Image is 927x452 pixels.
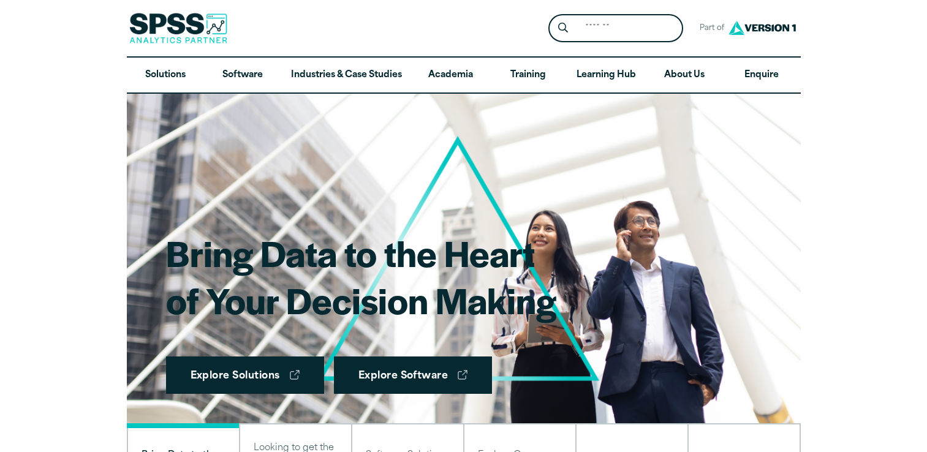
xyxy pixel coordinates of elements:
img: SPSS Analytics Partner [129,13,227,43]
a: Explore Software [334,356,493,394]
a: Academia [412,58,489,93]
a: Industries & Case Studies [281,58,412,93]
a: Learning Hub [567,58,646,93]
a: Explore Solutions [166,356,324,394]
form: Site Header Search Form [548,14,683,43]
span: Part of [693,20,725,37]
button: Search magnifying glass icon [551,17,574,40]
a: Training [489,58,566,93]
a: Solutions [127,58,204,93]
a: Enquire [723,58,800,93]
a: About Us [646,58,723,93]
h1: Bring Data to the Heart of Your Decision Making [166,229,556,324]
a: Software [204,58,281,93]
svg: Search magnifying glass icon [558,23,568,33]
nav: Desktop version of site main menu [127,58,801,93]
img: Version1 Logo [725,17,799,39]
